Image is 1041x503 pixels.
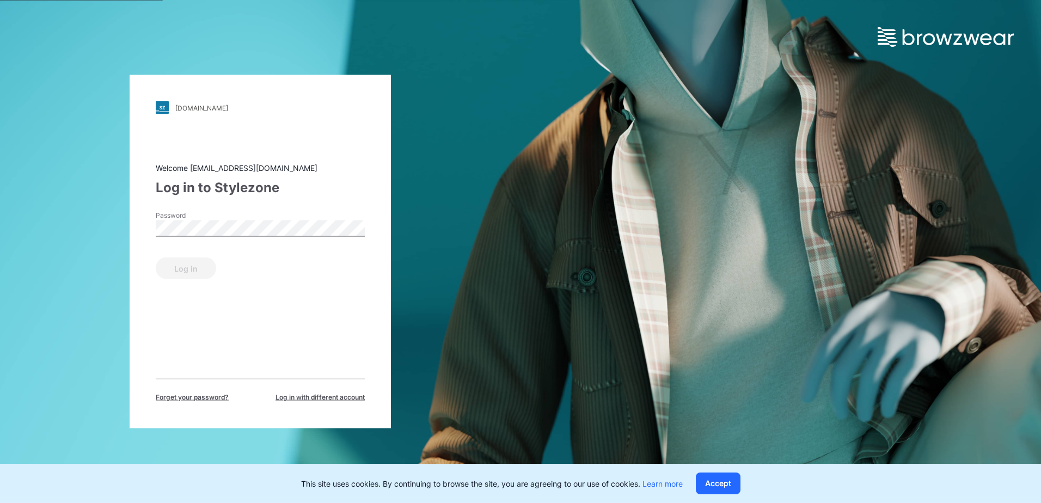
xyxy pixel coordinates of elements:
img: stylezone-logo.562084cfcfab977791bfbf7441f1a819.svg [156,101,169,114]
span: Log in with different account [275,392,365,402]
a: [DOMAIN_NAME] [156,101,365,114]
img: browzwear-logo.e42bd6dac1945053ebaf764b6aa21510.svg [878,27,1014,47]
div: Welcome [EMAIL_ADDRESS][DOMAIN_NAME] [156,162,365,174]
div: Log in to Stylezone [156,178,365,198]
div: [DOMAIN_NAME] [175,103,228,112]
a: Learn more [642,479,683,488]
label: Password [156,211,232,220]
button: Accept [696,473,740,494]
span: Forget your password? [156,392,229,402]
p: This site uses cookies. By continuing to browse the site, you are agreeing to our use of cookies. [301,478,683,489]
